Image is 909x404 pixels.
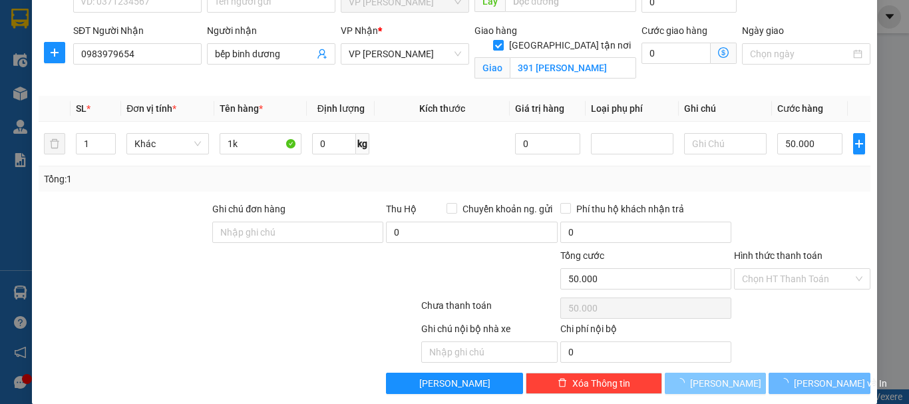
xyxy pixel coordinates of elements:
span: dollar-circle [718,47,729,58]
button: plus [44,42,65,63]
label: Hình thức thanh toán [734,250,822,261]
span: Chuyển khoản ng. gửi [457,202,558,216]
span: loading [675,378,690,387]
th: Loại phụ phí [586,96,679,122]
th: Ghi chú [679,96,772,122]
input: VD: Bàn, Ghế [220,133,302,154]
span: user-add [317,49,327,59]
input: Ghi Chú [684,133,767,154]
span: [PERSON_NAME] [690,376,761,391]
button: [PERSON_NAME] [386,373,522,394]
span: Khác [134,134,201,154]
span: SL [76,103,87,114]
span: Cước hàng [777,103,823,114]
span: Giá trị hàng [515,103,564,114]
label: Ghi chú đơn hàng [212,204,285,214]
span: Giao [474,57,510,79]
label: Cước giao hàng [641,25,707,36]
button: deleteXóa Thông tin [526,373,662,394]
span: Tổng cước [560,250,604,261]
div: Chi phí nội bộ [560,321,731,341]
span: Xóa Thông tin [572,376,630,391]
span: [PERSON_NAME] và In [794,376,887,391]
span: [GEOGRAPHIC_DATA] tận nơi [504,38,636,53]
span: VP Nhận [341,25,378,36]
label: Ngày giao [742,25,784,36]
input: Ghi chú đơn hàng [212,222,383,243]
span: Kích thước [419,103,465,114]
input: Nhập ghi chú [421,341,558,363]
span: Giao hàng [474,25,517,36]
button: plus [853,133,865,154]
div: Chưa thanh toán [420,298,559,321]
span: Tên hàng [220,103,263,114]
input: Giao tận nơi [510,57,636,79]
span: Định lượng [317,103,365,114]
input: Cước giao hàng [641,43,711,64]
input: 0 [515,133,580,154]
div: Người nhận [207,23,335,38]
span: plus [854,138,864,149]
span: plus [45,47,65,58]
span: VP Hà Tĩnh [349,44,461,64]
div: Ghi chú nội bộ nhà xe [421,321,558,341]
div: Tổng: 1 [44,172,352,186]
button: delete [44,133,65,154]
input: Ngày giao [750,47,850,61]
button: [PERSON_NAME] và In [769,373,870,394]
button: [PERSON_NAME] [665,373,767,394]
span: Đơn vị tính [126,103,176,114]
span: kg [356,133,369,154]
span: delete [558,378,567,389]
span: Thu Hộ [386,204,417,214]
span: Phí thu hộ khách nhận trả [571,202,689,216]
div: SĐT Người Nhận [73,23,202,38]
span: loading [779,378,794,387]
span: [PERSON_NAME] [419,376,490,391]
